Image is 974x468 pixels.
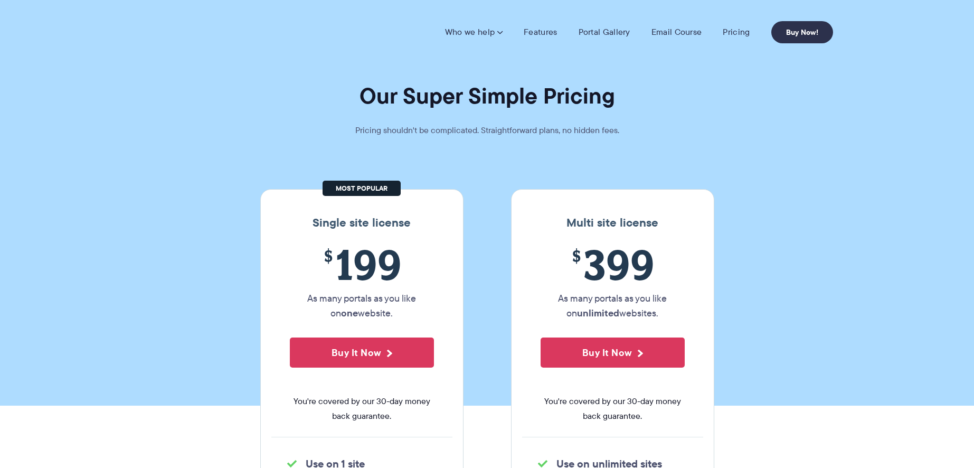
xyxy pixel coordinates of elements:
[329,123,646,138] p: Pricing shouldn't be complicated. Straightforward plans, no hidden fees.
[541,394,685,424] span: You're covered by our 30-day money back guarantee.
[341,306,358,320] strong: one
[541,240,685,288] span: 399
[445,27,503,38] a: Who we help
[290,240,434,288] span: 199
[723,27,750,38] a: Pricing
[541,338,685,368] button: Buy It Now
[290,394,434,424] span: You're covered by our 30-day money back guarantee.
[522,216,703,230] h3: Multi site license
[651,27,702,38] a: Email Course
[579,27,630,38] a: Portal Gallery
[524,27,557,38] a: Features
[290,291,434,321] p: As many portals as you like on website.
[577,306,619,320] strong: unlimited
[771,21,833,43] a: Buy Now!
[271,216,452,230] h3: Single site license
[290,338,434,368] button: Buy It Now
[541,291,685,321] p: As many portals as you like on websites.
